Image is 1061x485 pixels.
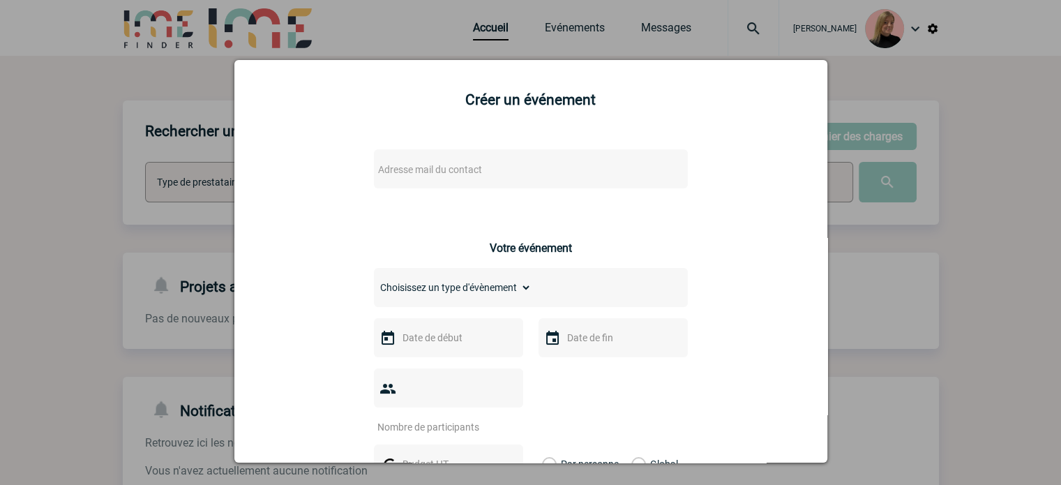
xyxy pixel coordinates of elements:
[374,418,505,436] input: Nombre de participants
[564,329,660,347] input: Date de fin
[490,241,572,255] h3: Votre événement
[399,329,495,347] input: Date de début
[252,91,810,108] h2: Créer un événement
[542,445,557,484] label: Par personne
[378,164,482,175] span: Adresse mail du contact
[399,455,495,473] input: Budget HT
[631,445,640,484] label: Global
